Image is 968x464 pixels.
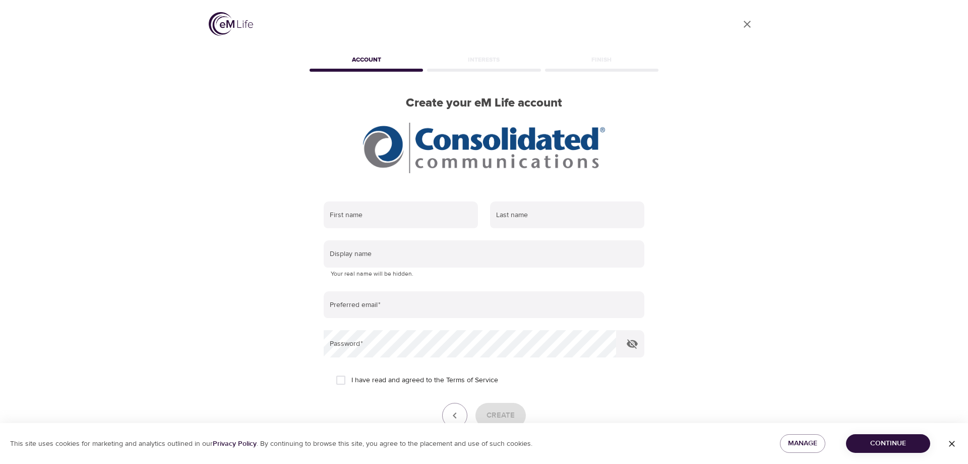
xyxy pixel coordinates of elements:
[209,12,253,36] img: logo
[308,96,660,111] h2: Create your eM Life account
[363,123,605,173] img: CCI%20logo_rgb_hr.jpg
[788,437,817,450] span: Manage
[446,375,498,386] a: Terms of Service
[854,437,922,450] span: Continue
[351,375,498,386] span: I have read and agreed to the
[846,434,930,453] button: Continue
[331,269,637,279] p: Your real name will be hidden.
[213,439,257,448] a: Privacy Policy
[780,434,825,453] button: Manage
[735,12,759,36] a: close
